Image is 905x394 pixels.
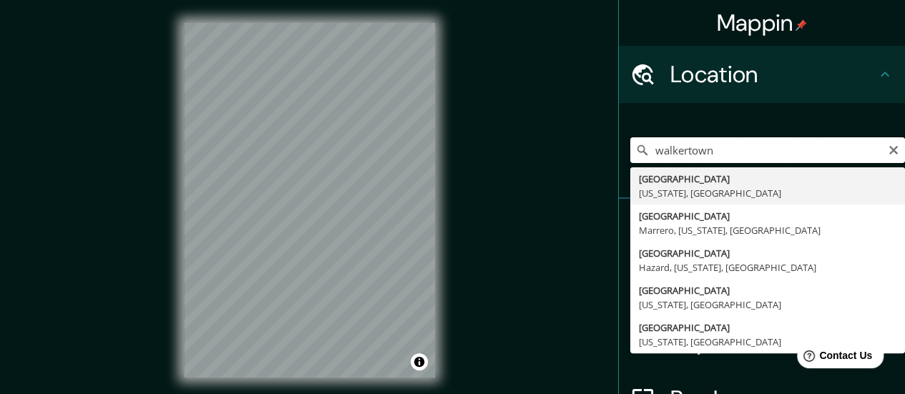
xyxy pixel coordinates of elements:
[639,246,896,260] div: [GEOGRAPHIC_DATA]
[619,313,905,370] div: Layout
[639,297,896,312] div: [US_STATE], [GEOGRAPHIC_DATA]
[639,335,896,349] div: [US_STATE], [GEOGRAPHIC_DATA]
[411,353,428,370] button: Toggle attribution
[639,186,896,200] div: [US_STATE], [GEOGRAPHIC_DATA]
[670,60,876,89] h4: Location
[670,327,876,356] h4: Layout
[619,256,905,313] div: Style
[717,9,808,37] h4: Mappin
[184,23,435,378] canvas: Map
[630,137,905,163] input: Pick your city or area
[796,19,807,31] img: pin-icon.png
[639,223,896,237] div: Marrero, [US_STATE], [GEOGRAPHIC_DATA]
[619,46,905,103] div: Location
[639,320,896,335] div: [GEOGRAPHIC_DATA]
[639,209,896,223] div: [GEOGRAPHIC_DATA]
[639,283,896,297] div: [GEOGRAPHIC_DATA]
[619,199,905,256] div: Pins
[639,172,896,186] div: [GEOGRAPHIC_DATA]
[639,260,896,275] div: Hazard, [US_STATE], [GEOGRAPHIC_DATA]
[888,142,899,156] button: Clear
[778,338,889,378] iframe: Help widget launcher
